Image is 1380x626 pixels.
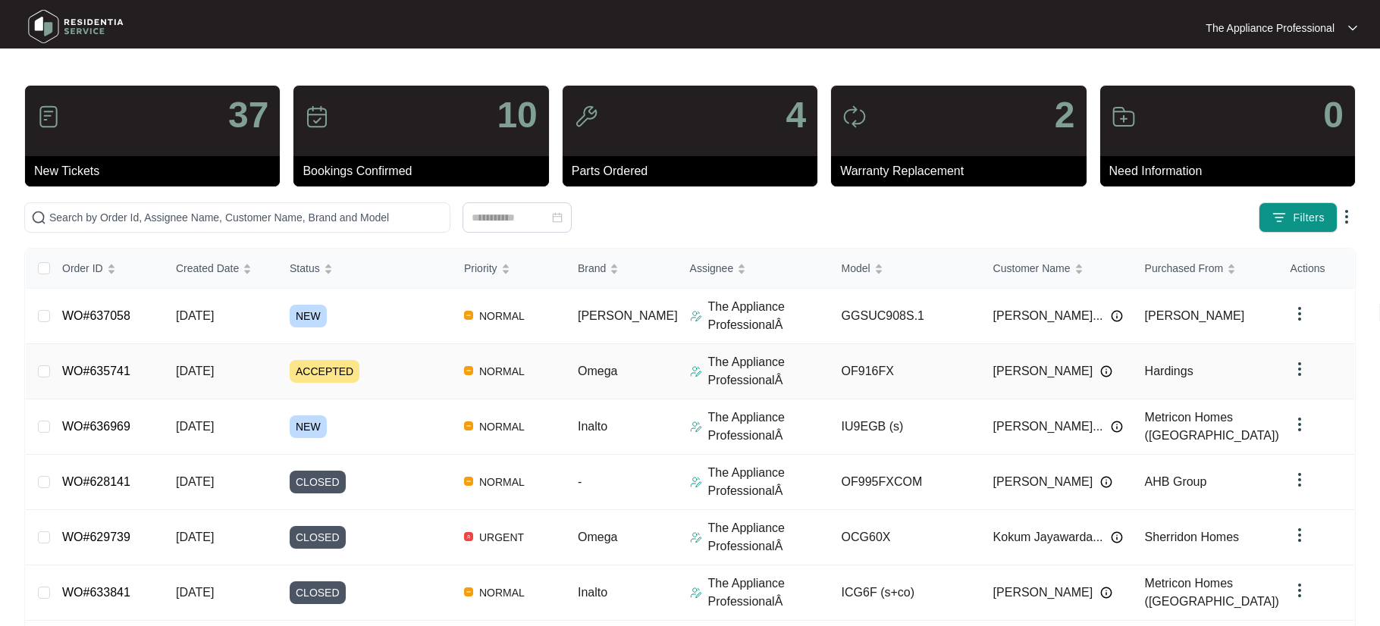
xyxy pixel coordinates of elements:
span: [PERSON_NAME]... [993,418,1103,436]
span: [DATE] [176,475,214,488]
span: Order ID [62,260,103,277]
span: Kokum Jayawarda... [993,528,1103,546]
span: Hardings [1145,365,1193,377]
a: WO#628141 [62,475,130,488]
input: Search by Order Id, Assignee Name, Customer Name, Brand and Model [49,209,444,226]
td: OCG60X [830,510,981,565]
img: dropdown arrow [1291,471,1309,489]
th: Order ID [50,249,164,289]
a: WO#636969 [62,420,130,433]
span: [DATE] [176,531,214,543]
span: ACCEPTED [290,360,359,383]
span: NORMAL [473,307,531,325]
td: OF916FX [830,344,981,399]
span: Filters [1293,210,1325,226]
img: icon [1112,105,1136,129]
th: Created Date [164,249,278,289]
p: The Appliance Professional [1206,20,1335,36]
span: Created Date [176,260,239,277]
img: Assigner Icon [690,531,702,543]
p: 10 [497,97,537,133]
img: Info icon [1111,531,1123,543]
span: [PERSON_NAME] [993,473,1093,491]
span: [DATE] [176,309,214,322]
p: Bookings Confirmed [303,162,548,180]
img: icon [305,105,329,129]
p: Need Information [1109,162,1355,180]
a: WO#633841 [62,586,130,599]
img: Vercel Logo [464,311,473,320]
span: Purchased From [1145,260,1223,277]
img: Vercel Logo [464,421,473,430]
span: NORMAL [473,473,531,491]
p: The Appliance ProfessionalÂ [708,519,830,556]
img: icon [574,105,598,129]
button: filter iconFilters [1259,202,1338,233]
img: dropdown arrow [1291,305,1309,323]
th: Customer Name [981,249,1133,289]
img: icon [842,105,867,129]
span: Metricon Homes ([GEOGRAPHIC_DATA]) [1145,411,1279,442]
td: ICG6F (s+co) [830,565,981,621]
span: [DATE] [176,420,214,433]
img: Assigner Icon [690,365,702,377]
span: [PERSON_NAME] [1145,309,1245,322]
p: New Tickets [34,162,280,180]
img: dropdown arrow [1291,581,1309,599]
th: Brand [566,249,678,289]
img: residentia service logo [23,4,129,49]
th: Actions [1278,249,1354,289]
img: Vercel Logo [464,532,473,541]
img: filter icon [1272,210,1287,225]
th: Model [830,249,981,289]
span: CLOSED [290,526,346,549]
th: Priority [452,249,566,289]
p: The Appliance ProfessionalÂ [708,298,830,334]
img: dropdown arrow [1338,208,1356,226]
span: [DATE] [176,365,214,377]
span: CLOSED [290,581,346,604]
p: 2 [1055,97,1075,133]
img: Vercel Logo [464,366,473,375]
img: Assigner Icon [690,310,702,322]
p: 4 [786,97,806,133]
img: dropdown arrow [1348,24,1357,32]
span: Inalto [578,586,607,599]
span: Status [290,260,320,277]
img: Info icon [1111,421,1123,433]
p: 37 [228,97,268,133]
a: WO#637058 [62,309,130,322]
span: URGENT [473,528,530,546]
span: CLOSED [290,471,346,493]
span: Assignee [690,260,734,277]
p: Parts Ordered [572,162,817,180]
p: Warranty Replacement [840,162,1086,180]
span: NEW [290,305,327,327]
img: Assigner Icon [690,587,702,599]
p: The Appliance ProfessionalÂ [708,408,830,445]
span: Inalto [578,420,607,433]
img: dropdown arrow [1291,526,1309,544]
td: OF995FXCOM [830,455,981,510]
p: The Appliance ProfessionalÂ [708,574,830,611]
span: NORMAL [473,362,531,380]
img: Assigner Icon [690,421,702,433]
td: GGSUC908S.1 [830,289,981,344]
img: Info icon [1100,365,1112,377]
span: Metricon Homes ([GEOGRAPHIC_DATA]) [1145,577,1279,608]
img: dropdown arrow [1291,360,1309,378]
a: WO#635741 [62,365,130,377]
img: Vercel Logo [464,587,473,596]
img: icon [36,105,61,129]
p: The Appliance ProfessionalÂ [708,464,830,500]
img: Info icon [1100,476,1112,488]
span: Brand [578,260,606,277]
td: IU9EGB (s) [830,399,981,455]
img: Vercel Logo [464,477,473,486]
span: Omega [578,531,617,543]
span: Sherridon Homes [1145,531,1240,543]
img: search-icon [31,210,46,225]
img: Info icon [1111,310,1123,322]
span: [DATE] [176,586,214,599]
p: 0 [1323,97,1344,133]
